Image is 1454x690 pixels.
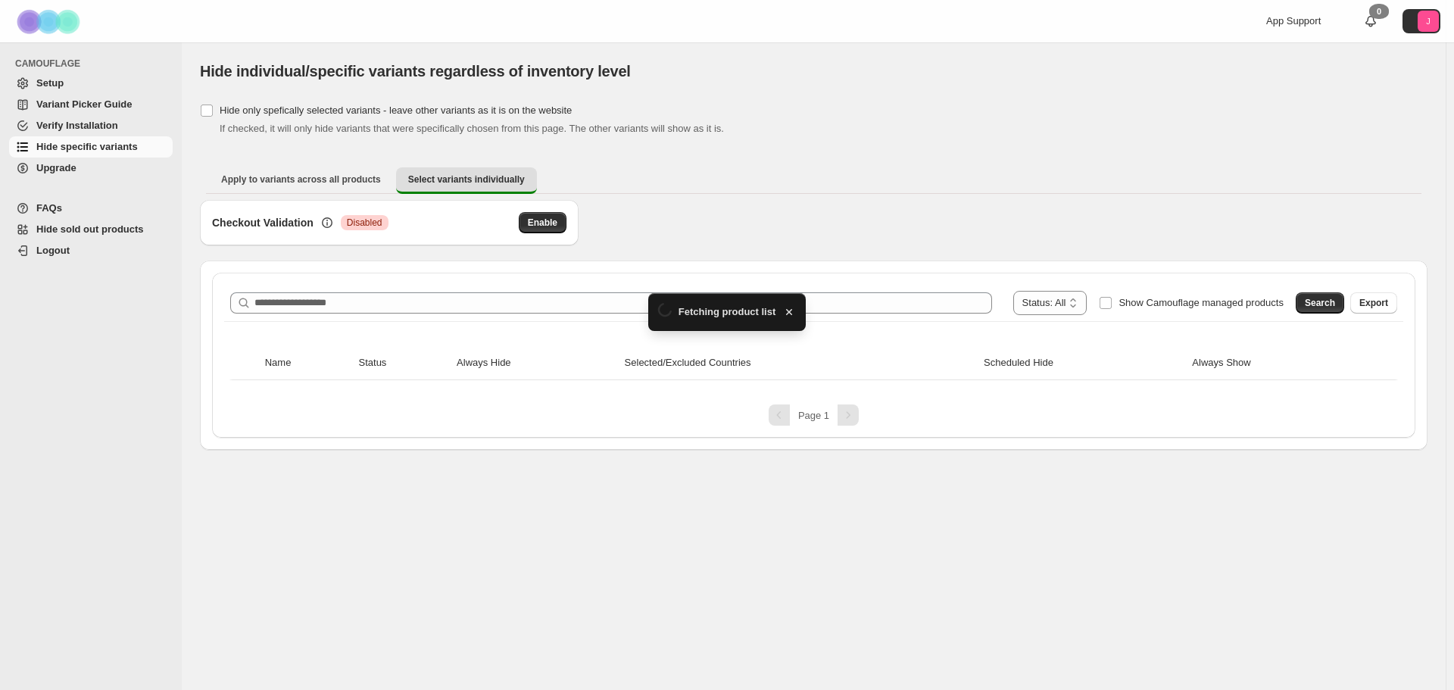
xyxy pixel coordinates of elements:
div: 0 [1369,4,1389,19]
a: Verify Installation [9,115,173,136]
a: Hide specific variants [9,136,173,158]
span: Show Camouflage managed products [1119,297,1284,308]
span: Logout [36,245,70,256]
span: FAQs [36,202,62,214]
a: 0 [1363,14,1378,29]
span: CAMOUFLAGE [15,58,174,70]
th: Status [354,346,453,380]
button: Enable [519,212,566,233]
span: Variant Picker Guide [36,98,132,110]
th: Scheduled Hide [979,346,1187,380]
span: Setup [36,77,64,89]
th: Name [261,346,354,380]
span: Export [1359,297,1388,309]
a: Setup [9,73,173,94]
span: Hide specific variants [36,141,138,152]
th: Always Hide [452,346,620,380]
span: Verify Installation [36,120,118,131]
span: Hide individual/specific variants regardless of inventory level [200,63,631,80]
button: Apply to variants across all products [209,167,393,192]
span: Disabled [347,217,382,229]
a: Logout [9,240,173,261]
button: Select variants individually [396,167,537,194]
button: Export [1350,292,1397,314]
span: Page 1 [798,410,829,421]
span: Hide sold out products [36,223,144,235]
nav: Pagination [224,404,1403,426]
span: Upgrade [36,162,76,173]
span: Enable [528,217,557,229]
span: Apply to variants across all products [221,173,381,186]
span: App Support [1266,15,1321,27]
th: Selected/Excluded Countries [620,346,980,380]
span: Fetching product list [679,304,776,320]
th: Always Show [1187,346,1367,380]
a: Variant Picker Guide [9,94,173,115]
span: Hide only spefically selected variants - leave other variants as it is on the website [220,105,572,116]
span: If checked, it will only hide variants that were specifically chosen from this page. The other va... [220,123,724,134]
span: Select variants individually [408,173,525,186]
button: Search [1296,292,1344,314]
h3: Checkout Validation [212,215,314,230]
span: Search [1305,297,1335,309]
div: Select variants individually [200,200,1427,450]
button: Avatar with initials J [1403,9,1440,33]
a: FAQs [9,198,173,219]
span: Avatar with initials J [1418,11,1439,32]
img: Camouflage [12,1,88,42]
a: Hide sold out products [9,219,173,240]
text: J [1426,17,1431,26]
a: Upgrade [9,158,173,179]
